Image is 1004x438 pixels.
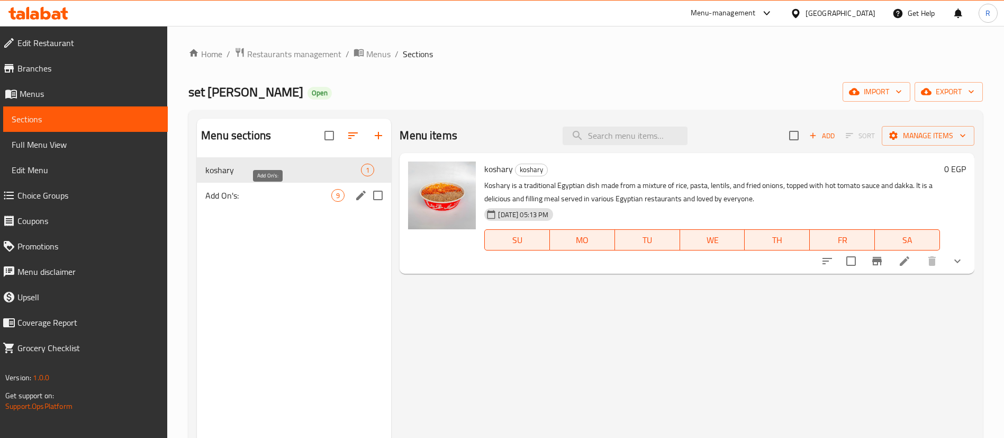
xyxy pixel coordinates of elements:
[489,233,546,248] span: SU
[875,229,940,251] button: SA
[864,248,890,274] button: Branch-specific-item
[898,255,911,267] a: Edit menu item
[234,47,341,61] a: Restaurants management
[17,62,159,75] span: Branches
[843,82,910,102] button: import
[17,265,159,278] span: Menu disclaimer
[890,129,966,142] span: Manage items
[33,371,49,385] span: 1.0.0
[840,250,862,272] span: Select to update
[197,183,391,208] div: Add On's:9edit
[17,214,159,227] span: Coupons
[400,128,457,144] h2: Menu items
[851,85,902,99] span: import
[346,48,349,60] li: /
[5,371,31,385] span: Version:
[408,162,476,229] img: koshary
[12,164,159,176] span: Edit Menu
[814,233,871,248] span: FR
[3,157,168,183] a: Edit Menu
[745,229,810,251] button: TH
[923,85,974,99] span: export
[361,164,374,176] div: items
[945,248,970,274] button: show more
[17,291,159,303] span: Upsell
[805,128,839,144] button: Add
[331,189,345,202] div: items
[985,7,990,19] span: R
[188,80,303,104] span: set [PERSON_NAME]
[201,128,271,144] h2: Menu sections
[494,210,553,220] span: [DATE] 05:13 PM
[205,189,331,202] span: Add On's:
[879,233,936,248] span: SA
[839,128,882,144] span: Select section first
[188,47,983,61] nav: breadcrumb
[951,255,964,267] svg: Show Choices
[20,87,159,100] span: Menus
[3,132,168,157] a: Full Menu View
[3,106,168,132] a: Sections
[247,48,341,60] span: Restaurants management
[403,48,433,60] span: Sections
[17,342,159,354] span: Grocery Checklist
[806,7,875,19] div: [GEOGRAPHIC_DATA]
[332,191,344,201] span: 9
[366,48,391,60] span: Menus
[684,233,741,248] span: WE
[354,47,391,61] a: Menus
[563,127,688,145] input: search
[515,164,548,176] div: koshary
[227,48,230,60] li: /
[366,123,391,148] button: Add section
[944,162,966,176] h6: 0 EGP
[12,113,159,126] span: Sections
[197,157,391,183] div: koshary1
[554,233,611,248] span: MO
[361,165,374,175] span: 1
[340,123,366,148] span: Sort sections
[5,399,73,413] a: Support.OpsPlatform
[484,179,940,205] p: Koshary is a traditional Egyptian dish made from a mixture of rice, pasta, lentils, and fried oni...
[805,128,839,144] span: Add item
[484,161,513,177] span: koshary
[17,240,159,253] span: Promotions
[395,48,399,60] li: /
[515,164,547,176] span: koshary
[307,87,332,100] div: Open
[17,316,159,329] span: Coverage Report
[783,124,805,147] span: Select section
[353,187,369,203] button: edit
[318,124,340,147] span: Select all sections
[205,164,361,176] span: koshary
[919,248,945,274] button: delete
[550,229,615,251] button: MO
[12,138,159,151] span: Full Menu View
[749,233,806,248] span: TH
[188,48,222,60] a: Home
[619,233,676,248] span: TU
[197,153,391,212] nav: Menu sections
[17,37,159,49] span: Edit Restaurant
[882,126,974,146] button: Manage items
[815,248,840,274] button: sort-choices
[17,189,159,202] span: Choice Groups
[810,229,875,251] button: FR
[808,130,836,142] span: Add
[915,82,983,102] button: export
[5,389,54,403] span: Get support on:
[615,229,680,251] button: TU
[484,229,550,251] button: SU
[680,229,745,251] button: WE
[691,7,756,20] div: Menu-management
[307,88,332,97] span: Open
